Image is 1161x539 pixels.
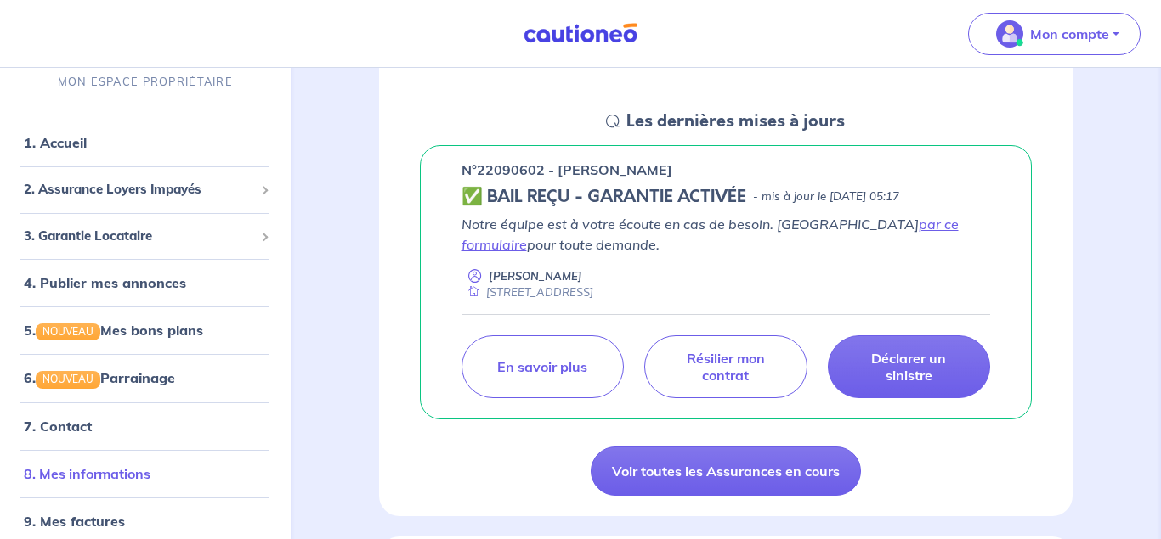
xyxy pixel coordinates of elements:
[644,335,807,398] a: Résilier mon contrat
[24,323,203,340] a: 5.NOUVEAUMes bons plans
[24,370,175,387] a: 6.NOUVEAUParrainage
[7,409,284,443] div: 7. Contact
[7,267,284,300] div: 4. Publier mes annonces
[7,457,284,491] div: 8. Mes informations
[996,20,1023,48] img: illu_account_valid_menu.svg
[462,216,959,253] a: par ce formulaire
[828,335,990,398] a: Déclarer un sinistre
[7,126,284,160] div: 1. Accueil
[753,188,899,205] p: - mis à jour le [DATE] 05:17
[24,181,254,200] span: 2. Assurance Loyers Impayés
[7,314,284,348] div: 5.NOUVEAUMes bons plans
[7,504,284,538] div: 9. Mes factures
[462,187,746,207] h5: ✅ BAIL REÇU - GARANTIE ACTIVÉE
[24,275,186,292] a: 4. Publier mes annonces
[24,513,125,530] a: 9. Mes factures
[24,135,87,152] a: 1. Accueil
[497,358,587,375] p: En savoir plus
[462,214,991,255] p: Notre équipe est à votre écoute en cas de besoin. [GEOGRAPHIC_DATA] pour toute demande.
[626,111,845,132] h5: Les dernières mises à jours
[7,220,284,253] div: 3. Garantie Locataire
[462,160,672,180] p: n°22090602 - [PERSON_NAME]
[462,187,991,207] div: state: CONTRACT-VALIDATED, Context: ,MAYBE-CERTIFICATE,,LESSOR-DOCUMENTS,IS-ODEALIM
[462,335,624,398] a: En savoir plus
[489,268,582,284] p: [PERSON_NAME]
[665,350,785,384] p: Résilier mon contrat
[591,446,861,496] a: Voir toutes les Assurances en cours
[462,284,593,300] div: [STREET_ADDRESS]
[7,174,284,207] div: 2. Assurance Loyers Impayés
[24,227,254,246] span: 3. Garantie Locataire
[1030,24,1109,44] p: Mon compte
[24,418,92,435] a: 7. Contact
[58,75,233,91] p: MON ESPACE PROPRIÉTAIRE
[968,13,1141,55] button: illu_account_valid_menu.svgMon compte
[7,362,284,396] div: 6.NOUVEAUParrainage
[24,465,150,482] a: 8. Mes informations
[517,23,644,44] img: Cautioneo
[849,350,969,384] p: Déclarer un sinistre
